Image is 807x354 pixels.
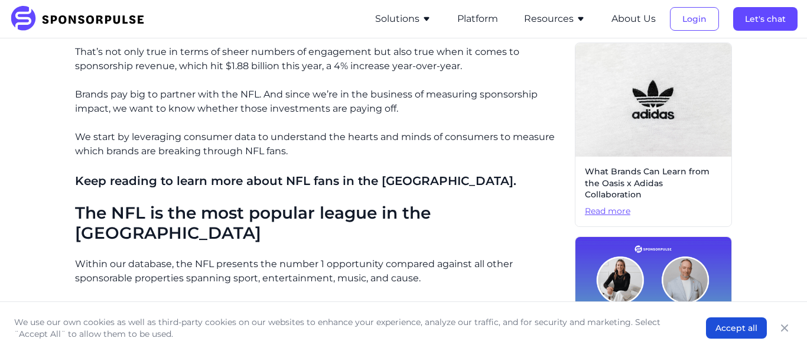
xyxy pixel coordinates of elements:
a: Platform [457,14,498,24]
button: Platform [457,12,498,26]
a: Let's chat [733,14,798,24]
p: Brands pay big to partner with the NFL. And since we’re in the business of measuring sponsorship ... [75,87,565,116]
span: What Brands Can Learn from the Oasis x Adidas Collaboration [585,166,722,201]
a: About Us [611,14,656,24]
span: Read more [585,206,722,217]
button: Let's chat [733,7,798,31]
p: That’s not only true in terms of sheer numbers of engagement but also true when it comes to spons... [75,45,565,73]
button: Resources [524,12,585,26]
h2: The NFL is the most popular league in the [GEOGRAPHIC_DATA] [75,203,565,243]
a: Login [670,14,719,24]
p: Within our database, the NFL presents the number 1 opportunity compared against all other sponsor... [75,257,565,285]
iframe: Chat Widget [748,297,807,354]
img: Christian Wiediger, courtesy of Unsplash [575,43,731,157]
a: What Brands Can Learn from the Oasis x Adidas CollaborationRead more [575,43,732,227]
span: Keep reading to learn more about NFL fans in the [GEOGRAPHIC_DATA]. [75,174,516,188]
button: About Us [611,12,656,26]
p: We start by leveraging consumer data to understand the hearts and minds of consumers to measure w... [75,130,565,158]
button: Login [670,7,719,31]
p: More than 137MM Americans between [DEMOGRAPHIC_DATA] have engaged with the NFL in the past 12 mon... [75,300,565,328]
button: Solutions [375,12,431,26]
img: SponsorPulse [9,6,153,32]
img: Katie Cheesbrough and Michael Miller Join SponsorPulse to Accelerate Strategic Services [575,237,731,350]
button: Accept all [706,317,767,339]
p: We use our own cookies as well as third-party cookies on our websites to enhance your experience,... [14,316,682,340]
